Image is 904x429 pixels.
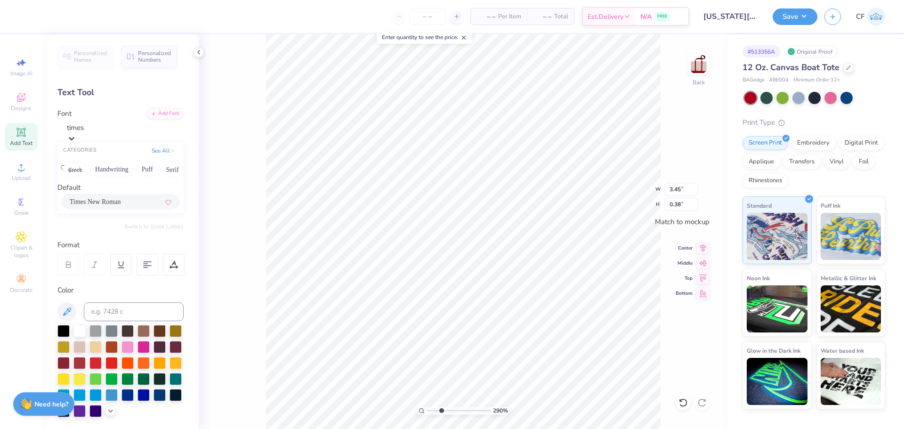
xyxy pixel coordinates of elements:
button: Handwriting [90,162,134,177]
span: Standard [747,201,772,210]
span: Puff Ink [821,201,840,210]
span: FREE [657,13,667,20]
span: Designs [11,105,32,112]
div: Back [693,78,705,87]
span: Top [676,275,693,282]
div: Add Font [146,108,184,119]
span: Upload [12,174,31,182]
img: Neon Ink [747,285,807,332]
span: 12 Oz. Canvas Boat Tote [743,62,839,73]
img: Back [689,55,708,73]
div: Default [57,182,184,193]
span: Decorate [10,286,32,294]
div: Rhinestones [743,174,788,188]
span: Times New Roman [70,197,121,207]
span: Greek [14,209,29,217]
div: Applique [743,155,780,169]
div: Enter quantity to see the price. [377,31,472,44]
button: See All [149,146,178,155]
button: Greek [63,162,87,177]
div: Foil [853,155,875,169]
input: – – [409,8,446,25]
div: Embroidery [791,136,836,150]
div: Original Proof [785,46,838,57]
button: Save [773,8,817,25]
img: Cholo Fernandez [867,8,885,26]
span: Personalized Numbers [138,50,171,63]
div: # 513356A [743,46,780,57]
img: Standard [747,213,807,260]
strong: Need help? [34,400,68,409]
span: # BE004 [769,76,789,84]
span: Center [676,245,693,251]
div: Digital Print [839,136,884,150]
div: CATEGORIES [63,146,97,154]
span: Total [554,12,568,22]
span: Est. Delivery [588,12,623,22]
span: Water based Ink [821,346,864,356]
span: Middle [676,260,693,267]
span: Metallic & Glitter Ink [821,273,876,283]
span: N/A [640,12,652,22]
div: Print Type [743,117,885,128]
label: Font [57,108,72,119]
span: CF [856,11,864,22]
span: Personalized Names [74,50,107,63]
img: Puff Ink [821,213,881,260]
span: Image AI [10,70,32,77]
div: Text Tool [57,86,184,99]
span: – – [533,12,551,22]
button: Switch to Greek Letters [125,223,184,230]
span: Clipart & logos [5,244,38,259]
input: Untitled Design [696,7,766,26]
div: Screen Print [743,136,788,150]
span: Add Text [10,139,32,147]
button: Serif [161,162,184,177]
span: – – [476,12,495,22]
button: Puff [137,162,158,177]
div: Vinyl [823,155,850,169]
span: Bottom [676,290,693,297]
span: BAGedge [743,76,765,84]
img: Metallic & Glitter Ink [821,285,881,332]
div: Format [57,240,185,251]
span: Minimum Order: 12 + [793,76,840,84]
div: Color [57,285,184,296]
img: Water based Ink [821,358,881,405]
img: Glow in the Dark Ink [747,358,807,405]
div: Transfers [783,155,821,169]
span: Glow in the Dark Ink [747,346,800,356]
input: e.g. 7428 c [84,302,184,321]
span: 290 % [493,406,508,415]
span: Neon Ink [747,273,770,283]
a: CF [856,8,885,26]
span: Per Item [498,12,521,22]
